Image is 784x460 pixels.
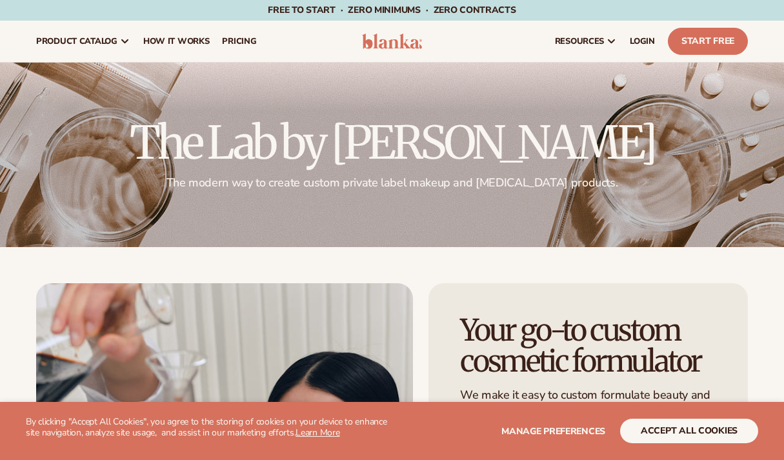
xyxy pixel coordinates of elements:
[36,175,748,190] p: The modern way to create custom private label makeup and [MEDICAL_DATA] products.
[216,21,263,62] a: pricing
[143,36,210,46] span: How It Works
[26,417,392,439] p: By clicking "Accept All Cookies", you agree to the storing of cookies on your device to enhance s...
[36,120,748,165] h2: The Lab by [PERSON_NAME]
[630,36,655,46] span: LOGIN
[548,21,623,62] a: resources
[362,34,423,49] img: logo
[620,419,758,443] button: accept all cookies
[460,388,716,448] p: We make it easy to custom formulate beauty and skincare products as your trusted custom formulati...
[296,426,339,439] a: Learn More
[501,419,605,443] button: Manage preferences
[623,21,661,62] a: LOGIN
[668,28,748,55] a: Start Free
[36,36,117,46] span: product catalog
[30,21,137,62] a: product catalog
[501,425,605,437] span: Manage preferences
[460,315,716,377] h1: Your go-to custom cosmetic formulator
[268,4,516,16] span: Free to start · ZERO minimums · ZERO contracts
[137,21,216,62] a: How It Works
[555,36,604,46] span: resources
[222,36,256,46] span: pricing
